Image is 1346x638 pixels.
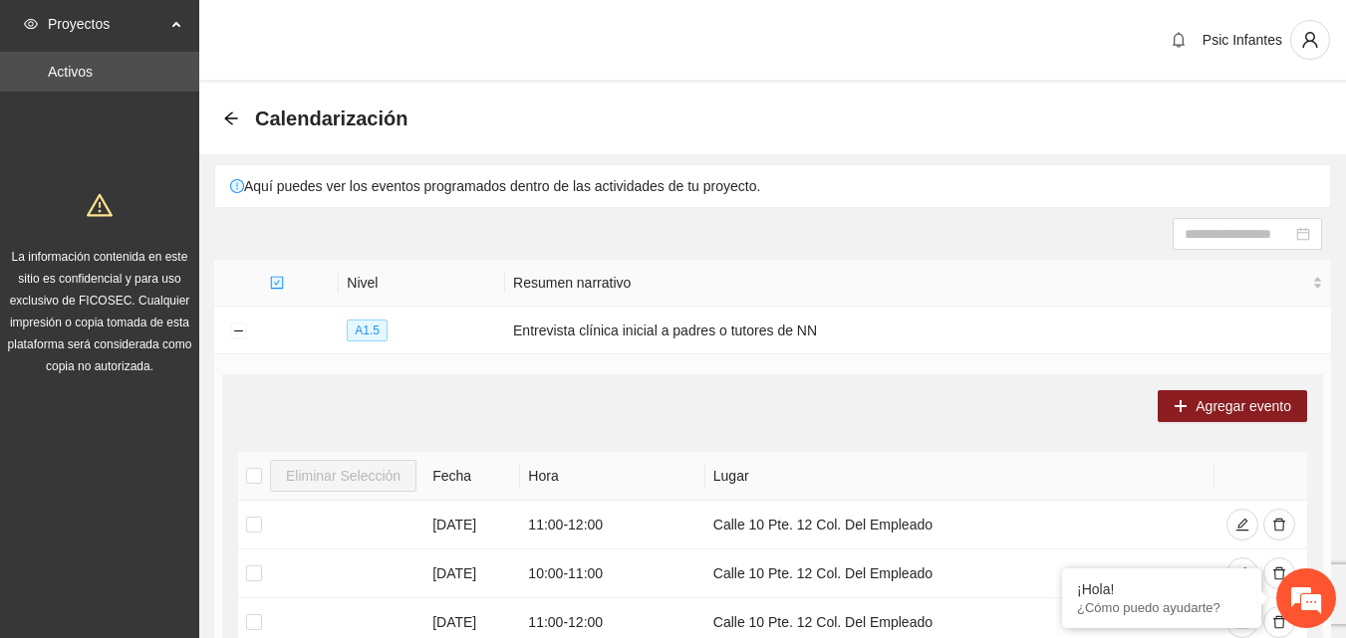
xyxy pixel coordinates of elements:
[1272,518,1286,533] span: delete
[230,323,246,339] button: Collapse row
[1235,566,1249,582] span: edit
[223,110,239,127] div: Back
[1291,31,1329,49] span: user
[1263,606,1295,638] button: delete
[505,307,1331,354] td: Entrevista clínica inicial a padres o tutores de NN
[1235,518,1249,533] span: edit
[255,103,407,134] span: Calendarización
[424,501,520,549] td: [DATE]
[520,452,704,501] th: Hora
[1077,600,1246,615] p: ¿Cómo puedo ayudarte?
[87,192,113,218] span: warning
[347,319,388,341] span: A1.5
[505,260,1331,307] th: Resumen narrativo
[705,452,1214,501] th: Lugar
[48,64,93,80] a: Activos
[270,276,284,290] span: check-square
[48,4,165,44] span: Proyectos
[424,549,520,598] td: [DATE]
[24,17,38,31] span: eye
[1163,24,1195,56] button: bell
[230,179,244,193] span: exclamation-circle
[1077,581,1246,597] div: ¡Hola!
[339,260,505,307] th: Nivel
[520,501,704,549] td: 11:00 - 12:00
[1196,395,1291,417] span: Agregar evento
[223,110,239,126] span: arrow-left
[1272,615,1286,631] span: delete
[1164,32,1194,48] span: bell
[513,272,1308,294] span: Resumen narrativo
[1226,509,1258,540] button: edit
[1290,20,1330,60] button: user
[270,460,416,492] button: Eliminar Selección
[1174,399,1188,415] span: plus
[1263,509,1295,540] button: delete
[1272,566,1286,582] span: delete
[1203,32,1282,48] span: Psic Infantes
[424,452,520,501] th: Fecha
[705,549,1214,598] td: Calle 10 Pte. 12 Col. Del Empleado
[1158,390,1307,422] button: plusAgregar evento
[1226,557,1258,589] button: edit
[215,165,1330,207] div: Aquí puedes ver los eventos programados dentro de las actividades de tu proyecto.
[1263,557,1295,589] button: delete
[520,549,704,598] td: 10:00 - 11:00
[705,501,1214,549] td: Calle 10 Pte. 12 Col. Del Empleado
[8,250,192,373] span: La información contenida en este sitio es confidencial y para uso exclusivo de FICOSEC. Cualquier...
